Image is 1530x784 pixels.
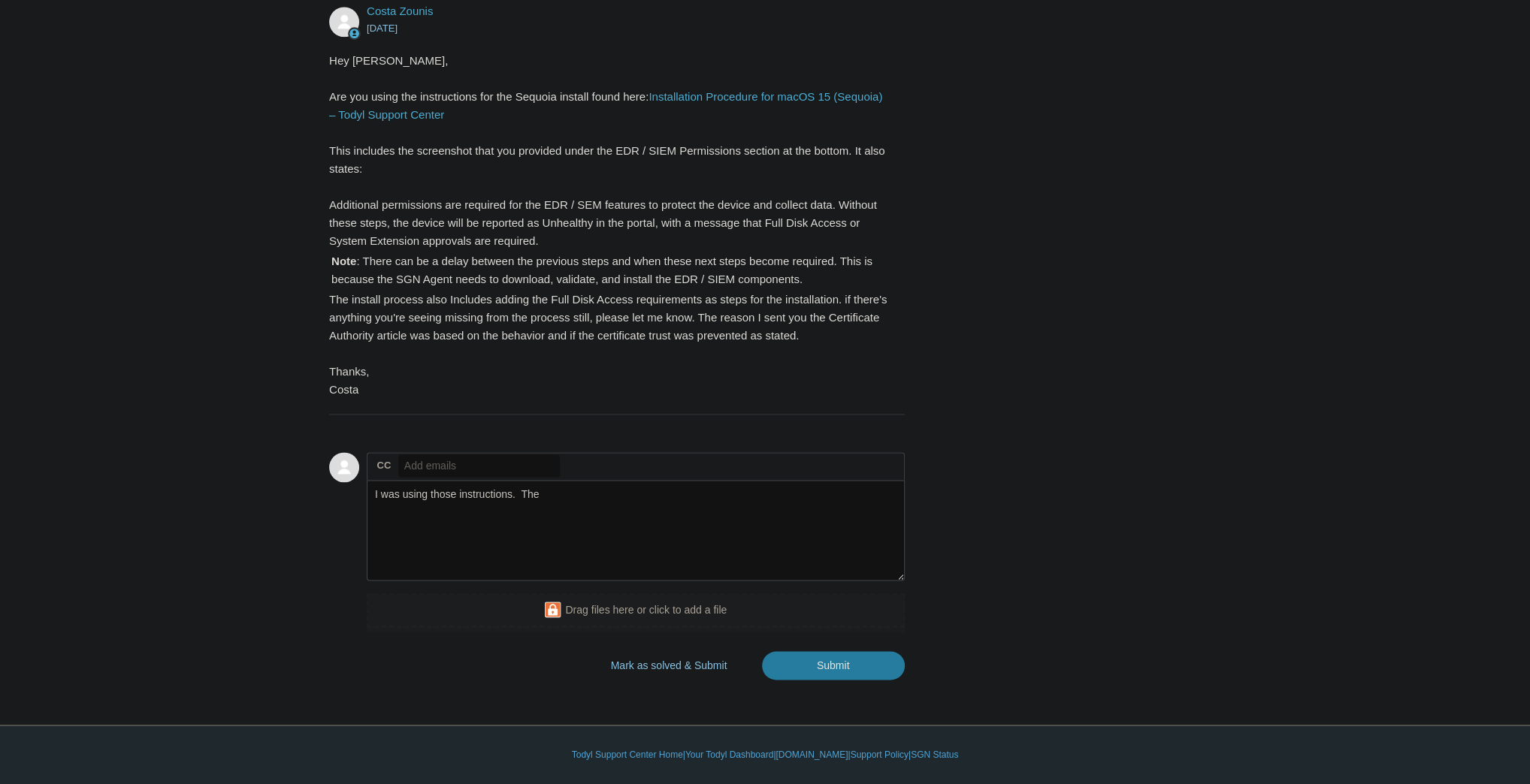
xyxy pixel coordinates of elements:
[367,480,905,581] textarea: Add your reply
[331,255,356,267] strong: Note
[398,454,560,477] input: Add emails
[851,748,909,761] a: Support Policy
[329,90,882,121] a: Installation Procedure for macOS 15 (Sequoia) – Todyl Support Center
[367,5,433,17] a: Costa Zounis
[331,252,888,289] td: : There can be a delay between the previous steps and when these next steps become required. This...
[367,23,398,34] time: 10/03/2025, 10:36
[572,748,683,761] a: Todyl Support Center Home
[329,748,1201,761] div: | | | |
[329,52,890,399] div: Hey [PERSON_NAME], Are you using the instructions for the Sequoia install found here: This includ...
[776,748,848,761] a: [DOMAIN_NAME]
[911,748,958,761] a: SGN Status
[762,651,905,680] input: Submit
[377,454,392,477] label: CC
[685,748,773,761] a: Your Todyl Dashboard
[591,651,748,680] button: Mark as solved & Submit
